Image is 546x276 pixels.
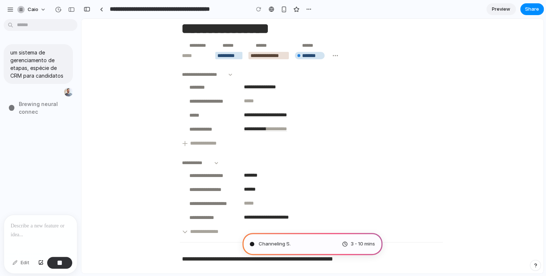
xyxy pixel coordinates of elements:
[525,6,539,13] span: Share
[259,240,291,248] span: Channeling S .
[492,6,510,13] span: Preview
[98,62,361,118] div: Page properties
[98,151,361,206] div: Page properties
[520,3,544,15] button: Share
[19,100,77,116] span: Brewing neural connec
[486,3,516,15] a: Preview
[28,6,38,13] span: caio
[14,4,50,15] button: caio
[248,31,259,42] div: Show/close details panel
[10,49,66,79] p: um sistema de gerenciamento de etapas, espécie de CRM para candidatos
[351,240,375,248] span: 3 - 10 mins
